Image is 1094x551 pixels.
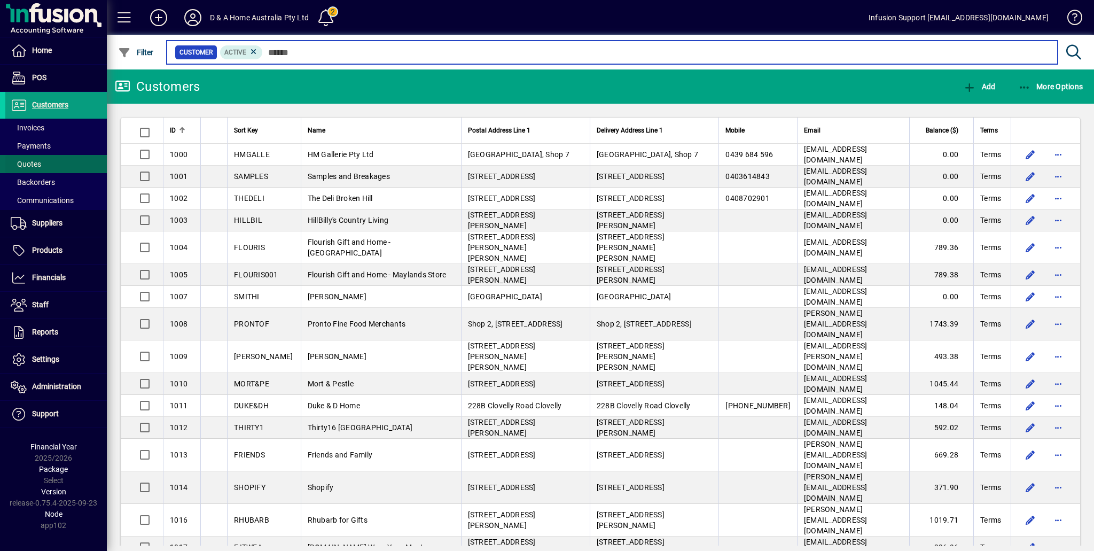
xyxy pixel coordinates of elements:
[597,320,692,328] span: Shop 2, [STREET_ADDRESS]
[308,401,360,410] span: Duke & D Home
[1022,375,1039,392] button: Edit
[118,48,154,57] span: Filter
[1022,266,1039,283] button: Edit
[179,47,213,58] span: Customer
[170,243,187,252] span: 1004
[468,150,569,159] span: [GEOGRAPHIC_DATA], Shop 7
[5,292,107,319] a: Staff
[234,270,278,279] span: FLOURIS001
[869,9,1049,26] div: Infusion Support [EMAIL_ADDRESS][DOMAIN_NAME]
[980,291,1001,302] span: Terms
[1050,375,1067,392] button: More options
[308,292,366,301] span: [PERSON_NAME]
[725,194,770,203] span: 0408702901
[5,346,107,373] a: Settings
[308,423,413,432] span: Thirty16 [GEOGRAPHIC_DATA]
[32,382,81,391] span: Administration
[308,451,373,459] span: Friends and Family
[234,516,269,524] span: RHUBARB
[170,423,187,432] span: 1012
[11,142,51,150] span: Payments
[909,188,973,209] td: 0.00
[926,125,958,136] span: Balance ($)
[308,483,334,492] span: Shopify
[597,483,665,492] span: [STREET_ADDRESS]
[234,150,270,159] span: HMGALLE
[308,194,373,203] span: The Deli Broken Hill
[32,46,52,55] span: Home
[1050,239,1067,256] button: More options
[32,328,58,336] span: Reports
[980,269,1001,280] span: Terms
[468,172,536,181] span: [STREET_ADDRESS]
[980,125,998,136] span: Terms
[804,342,868,371] span: [EMAIL_ADDRESS][PERSON_NAME][DOMAIN_NAME]
[909,373,973,395] td: 1045.44
[1022,288,1039,305] button: Edit
[308,125,325,136] span: Name
[1050,168,1067,185] button: More options
[176,8,210,27] button: Profile
[804,167,868,186] span: [EMAIL_ADDRESS][DOMAIN_NAME]
[1018,82,1083,91] span: More Options
[804,238,868,257] span: [EMAIL_ADDRESS][DOMAIN_NAME]
[468,510,536,530] span: [STREET_ADDRESS][PERSON_NAME]
[909,340,973,373] td: 493.38
[909,417,973,439] td: 592.02
[234,216,262,224] span: HILLBIL
[170,194,187,203] span: 1002
[468,379,536,388] span: [STREET_ADDRESS]
[980,319,1001,329] span: Terms
[980,515,1001,525] span: Terms
[170,379,187,388] span: 1010
[1022,419,1039,436] button: Edit
[5,237,107,264] a: Products
[963,82,995,91] span: Add
[804,505,868,535] span: [PERSON_NAME][EMAIL_ADDRESS][DOMAIN_NAME]
[1050,288,1067,305] button: More options
[980,215,1001,226] span: Terms
[1050,212,1067,229] button: More options
[32,100,68,109] span: Customers
[909,504,973,537] td: 1019.71
[804,472,868,502] span: [PERSON_NAME][EMAIL_ADDRESS][DOMAIN_NAME]
[234,172,268,181] span: SAMPLES
[234,320,269,328] span: PRONTOF
[5,374,107,400] a: Administration
[170,483,187,492] span: 1014
[1015,77,1086,96] button: More Options
[234,243,265,252] span: FLOURIS
[115,78,200,95] div: Customers
[32,355,59,363] span: Settings
[170,401,187,410] span: 1011
[468,483,536,492] span: [STREET_ADDRESS]
[980,171,1001,182] span: Terms
[916,125,968,136] div: Balance ($)
[5,191,107,209] a: Communications
[909,144,973,166] td: 0.00
[308,270,447,279] span: Flourish Gift and Home - Maylands Store
[5,319,107,346] a: Reports
[32,246,62,254] span: Products
[468,342,536,371] span: [STREET_ADDRESS][PERSON_NAME][PERSON_NAME]
[170,320,187,328] span: 1008
[170,216,187,224] span: 1003
[5,173,107,191] a: Backorders
[804,396,868,415] span: [EMAIL_ADDRESS][DOMAIN_NAME]
[909,166,973,188] td: 0.00
[980,378,1001,389] span: Terms
[468,265,536,284] span: [STREET_ADDRESS][PERSON_NAME]
[224,49,246,56] span: Active
[308,150,374,159] span: HM Gallerie Pty Ltd
[308,379,354,388] span: Mort & Pestle
[308,172,390,181] span: Samples and Breakages
[960,77,998,96] button: Add
[468,125,530,136] span: Postal Address Line 1
[170,352,187,361] span: 1009
[980,449,1001,460] span: Terms
[5,119,107,137] a: Invoices
[597,232,665,262] span: [STREET_ADDRESS][PERSON_NAME][PERSON_NAME]
[32,300,49,309] span: Staff
[468,232,536,262] span: [STREET_ADDRESS][PERSON_NAME][PERSON_NAME]
[980,482,1001,493] span: Terms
